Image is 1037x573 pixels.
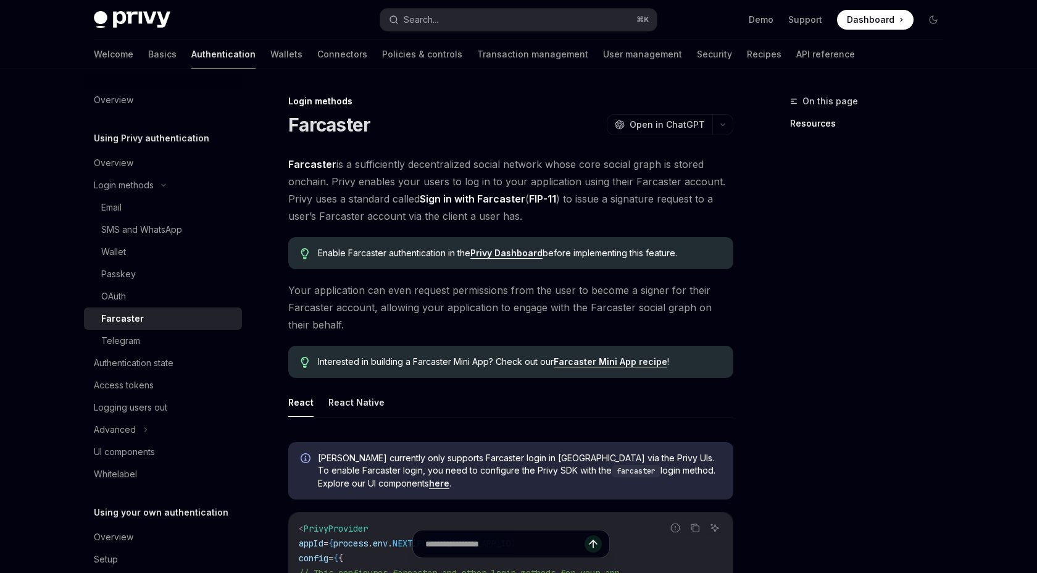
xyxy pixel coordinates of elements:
a: Access tokens [84,374,242,396]
div: Login methods [288,95,733,107]
a: Authentication state [84,352,242,374]
a: Overview [84,89,242,111]
button: Toggle dark mode [923,10,943,30]
a: User management [603,40,682,69]
div: Search... [404,12,438,27]
img: dark logo [94,11,170,28]
h1: Farcaster [288,114,370,136]
a: Farcaster Mini App recipe [554,356,667,367]
a: Farcaster [288,158,336,171]
span: < [299,523,304,534]
button: Ask AI [707,520,723,536]
a: Overview [84,526,242,548]
div: Telegram [101,333,140,348]
span: PrivyProvider [304,523,368,534]
a: Welcome [94,40,133,69]
button: React Native [328,388,385,417]
a: Privy Dashboard [470,248,543,259]
span: is a sufficiently decentralized social network whose core social graph is stored onchain. Privy e... [288,156,733,225]
code: farcaster [612,465,660,477]
svg: Info [301,453,313,466]
a: Wallet [84,241,242,263]
span: Open in ChatGPT [630,119,705,131]
button: Search...⌘K [380,9,657,31]
h5: Using your own authentication [94,505,228,520]
span: ⌘ K [636,15,649,25]
a: here [429,478,449,489]
button: Open in ChatGPT [607,114,712,135]
a: Logging users out [84,396,242,419]
span: Your application can even request permissions from the user to become a signer for their Farcaste... [288,282,733,333]
a: Policies & controls [382,40,462,69]
span: On this page [802,94,858,109]
svg: Tip [301,248,309,259]
a: Authentication [191,40,256,69]
div: Setup [94,552,118,567]
button: React [288,388,314,417]
button: Copy the contents from the code block [687,520,703,536]
div: Wallet [101,245,126,259]
span: Dashboard [847,14,894,26]
span: Enable Farcaster authentication in the before implementing this feature. [318,247,721,259]
a: Overview [84,152,242,174]
div: Advanced [94,422,136,437]
a: Demo [749,14,773,26]
a: OAuth [84,285,242,307]
div: Access tokens [94,378,154,393]
a: Basics [148,40,177,69]
a: Setup [84,548,242,571]
div: Farcaster [101,311,144,326]
button: Send message [585,535,602,553]
a: Wallets [270,40,302,69]
a: Support [788,14,822,26]
a: Farcaster [84,307,242,330]
div: Overview [94,530,133,545]
strong: Sign in with Farcaster [420,193,525,205]
h5: Using Privy authentication [94,131,209,146]
div: Whitelabel [94,467,137,482]
div: Authentication state [94,356,173,370]
button: Report incorrect code [667,520,683,536]
a: Passkey [84,263,242,285]
a: Whitelabel [84,463,242,485]
a: Recipes [747,40,781,69]
div: OAuth [101,289,126,304]
div: UI components [94,445,155,459]
div: Email [101,200,122,215]
div: Passkey [101,267,136,282]
a: Transaction management [477,40,588,69]
a: Dashboard [837,10,914,30]
a: UI components [84,441,242,463]
a: SMS and WhatsApp [84,219,242,241]
a: Resources [790,114,953,133]
div: Overview [94,93,133,107]
a: Security [697,40,732,69]
div: Login methods [94,178,154,193]
div: Logging users out [94,400,167,415]
a: API reference [796,40,855,69]
a: Email [84,196,242,219]
span: [PERSON_NAME] currently only supports Farcaster login in [GEOGRAPHIC_DATA] via the Privy UIs. To ... [318,452,721,490]
a: FIP-11 [529,193,556,206]
a: Telegram [84,330,242,352]
div: SMS and WhatsApp [101,222,182,237]
svg: Tip [301,357,309,368]
span: Interested in building a Farcaster Mini App? Check out our ! [318,356,721,368]
strong: Farcaster [288,158,336,170]
div: Overview [94,156,133,170]
a: Connectors [317,40,367,69]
